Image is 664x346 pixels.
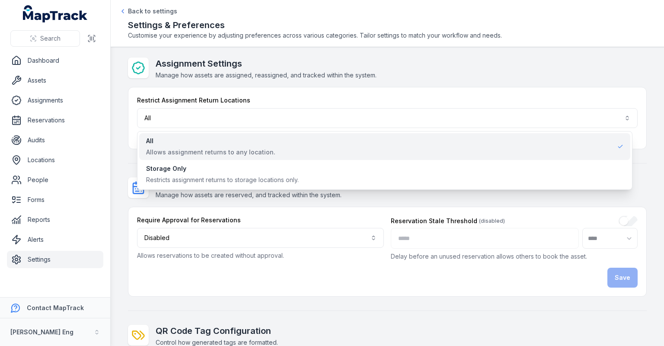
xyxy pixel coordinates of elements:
div: All [146,137,275,145]
button: All [137,108,638,128]
div: All [137,131,632,190]
div: Allows assignment returns to any location. [146,148,275,157]
div: Storage Only [146,164,299,173]
div: Restricts assignment returns to storage locations only. [146,176,299,184]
